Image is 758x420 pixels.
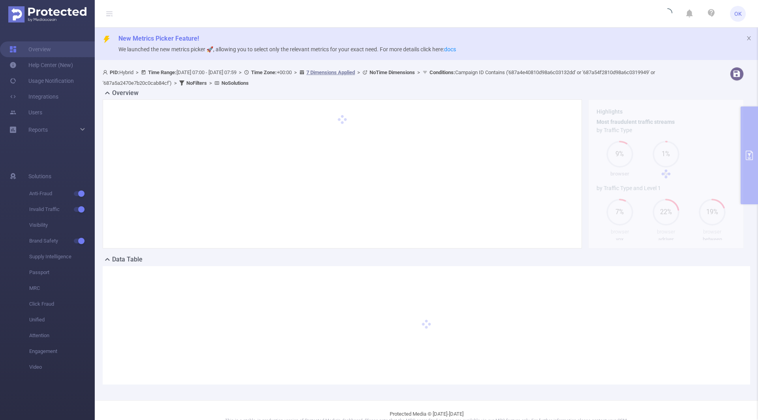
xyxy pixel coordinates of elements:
span: > [415,69,422,75]
span: Video [29,359,95,375]
span: > [172,80,179,86]
a: Users [9,105,42,120]
img: Protected Media [8,6,86,22]
i: icon: thunderbolt [103,35,111,43]
span: MRC [29,280,95,296]
span: > [355,69,362,75]
span: Solutions [28,168,51,184]
span: > [236,69,244,75]
span: Supply Intelligence [29,249,95,265]
span: Unified [29,312,95,328]
a: Integrations [9,89,58,105]
b: No Solutions [221,80,249,86]
span: Passport [29,265,95,280]
span: OK [734,6,742,22]
b: Time Zone: [251,69,277,75]
span: Reports [28,127,48,133]
h2: Overview [112,88,139,98]
a: docs [444,46,456,52]
a: Overview [9,41,51,57]
u: 7 Dimensions Applied [306,69,355,75]
span: Engagement [29,343,95,359]
a: Usage Notification [9,73,74,89]
span: Attention [29,328,95,343]
span: > [207,80,214,86]
i: icon: loading [663,8,672,19]
span: Hybrid [DATE] 07:00 - [DATE] 07:59 +00:00 [103,69,655,86]
span: > [133,69,141,75]
i: icon: close [746,35,752,41]
span: Anti-Fraud [29,186,95,202]
h2: Data Table [112,255,143,264]
b: No Time Dimensions [370,69,415,75]
span: Invalid Traffic [29,202,95,217]
span: Brand Safety [29,233,95,249]
b: Conditions : [430,69,455,75]
span: We launched the new metrics picker 🚀, allowing you to select only the relevant metrics for your e... [118,46,456,52]
span: Click Fraud [29,296,95,312]
a: Reports [28,122,48,138]
span: Visibility [29,217,95,233]
button: icon: close [746,34,752,43]
span: > [292,69,299,75]
span: New Metrics Picker Feature! [118,35,199,42]
i: icon: user [103,70,110,75]
a: Help Center (New) [9,57,73,73]
b: PID: [110,69,119,75]
b: Time Range: [148,69,176,75]
b: No Filters [186,80,207,86]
